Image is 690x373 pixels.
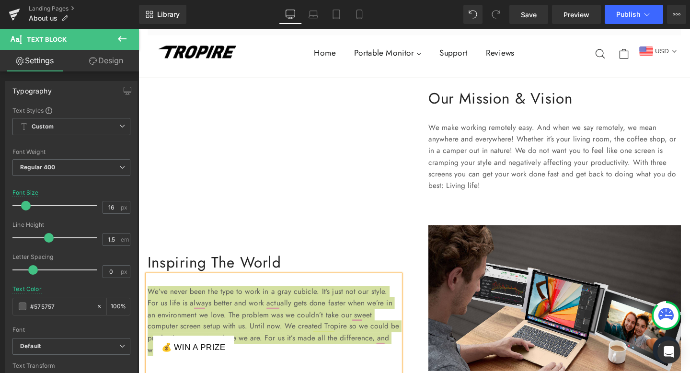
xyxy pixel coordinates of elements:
inbox-online-store-chat: Shopify online store chat [538,323,572,354]
span: Save [521,10,537,20]
a: New Library [139,5,186,24]
span: About us [29,14,57,22]
a: Design [71,50,141,71]
button: 💰 WIN A PRIZE [24,329,92,340]
button: Publish [605,5,663,24]
p: Inspiring The World [10,233,275,258]
div: Text Color [12,286,42,292]
iframe: To enrich screen reader interactions, please activate Accessibility in Grammarly extension settings [138,29,690,373]
div: Text Transform [12,362,130,369]
iframe: Tropire Tri-screen [10,60,275,210]
span: px [121,268,129,275]
div: % [107,298,130,315]
p: We make working remotely easy. And when we say remotely, we mean anywhere and everywhere! Whether... [305,97,570,171]
b: Custom [32,123,54,131]
a: Laptop [302,5,325,24]
a: Landing Pages [29,5,139,12]
span: em [121,236,129,243]
div: Font [12,326,130,333]
p: Our Mission & Vision [305,60,570,86]
span: Preview [563,10,589,20]
a: Tablet [325,5,348,24]
button: Undo [463,5,483,24]
a: Preview [552,5,601,24]
b: Regular 400 [20,163,56,171]
button: Redo [486,5,506,24]
div: Line Height [12,221,130,228]
span: Library [157,10,180,19]
div: Font Weight [12,149,130,155]
div: Open Intercom Messenger [657,340,680,363]
a: Desktop [279,5,302,24]
span: px [121,204,129,210]
a: Mobile [348,5,371,24]
div: Text Styles [12,106,130,114]
p: We’ve never been the type to work in a gray cubicle. It’s just not our style. For us life is alwa... [10,270,275,344]
span: Publish [616,11,640,18]
div: Typography [12,82,52,95]
span: Text Block [27,35,67,43]
i: Default [20,342,41,350]
input: Color [30,301,92,312]
div: Font Size [12,189,39,196]
button: More [667,5,686,24]
div: Letter Spacing [12,254,130,260]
